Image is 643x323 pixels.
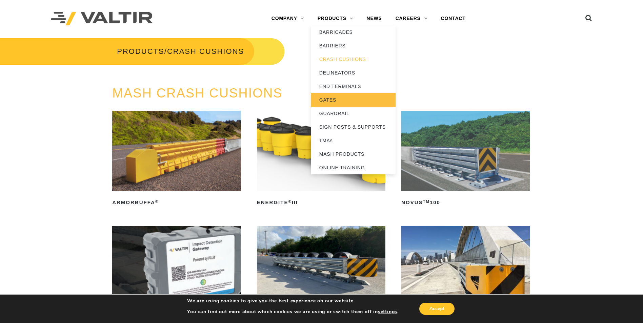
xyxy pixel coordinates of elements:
[257,111,386,208] a: ENERGITE®III
[187,298,399,304] p: We are using cookies to give you the best experience on our website.
[311,134,396,147] a: TMAs
[155,199,159,203] sup: ®
[311,93,396,107] a: GATES
[265,12,311,25] a: COMPANY
[117,47,164,56] a: PRODUCTS
[257,197,386,208] h2: ENERGITE III
[378,309,397,315] button: settings
[311,107,396,120] a: GUARDRAIL
[401,111,530,208] a: NOVUSTM100
[51,12,153,26] img: Valtir
[112,197,241,208] h2: ArmorBuffa
[401,197,530,208] h2: NOVUS 100
[112,111,241,208] a: ArmorBuffa®
[311,120,396,134] a: SIGN POSTS & SUPPORTS
[311,161,396,174] a: ONLINE TRAINING
[311,66,396,80] a: DELINEATORS
[311,52,396,66] a: CRASH CUSHIONS
[311,147,396,161] a: MASH PRODUCTS
[187,309,399,315] p: You can find out more about which cookies we are using or switch them off in .
[311,39,396,52] a: BARRIERS
[288,199,292,203] sup: ®
[311,12,360,25] a: PRODUCTS
[389,12,434,25] a: CAREERS
[423,199,430,203] sup: TM
[419,303,455,315] button: Accept
[434,12,473,25] a: CONTACT
[112,86,283,100] a: MASH CRASH CUSHIONS
[360,12,389,25] a: NEWS
[311,25,396,39] a: BARRICADES
[167,47,244,56] span: CRASH CUSHIONS
[311,80,396,93] a: END TERMINALS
